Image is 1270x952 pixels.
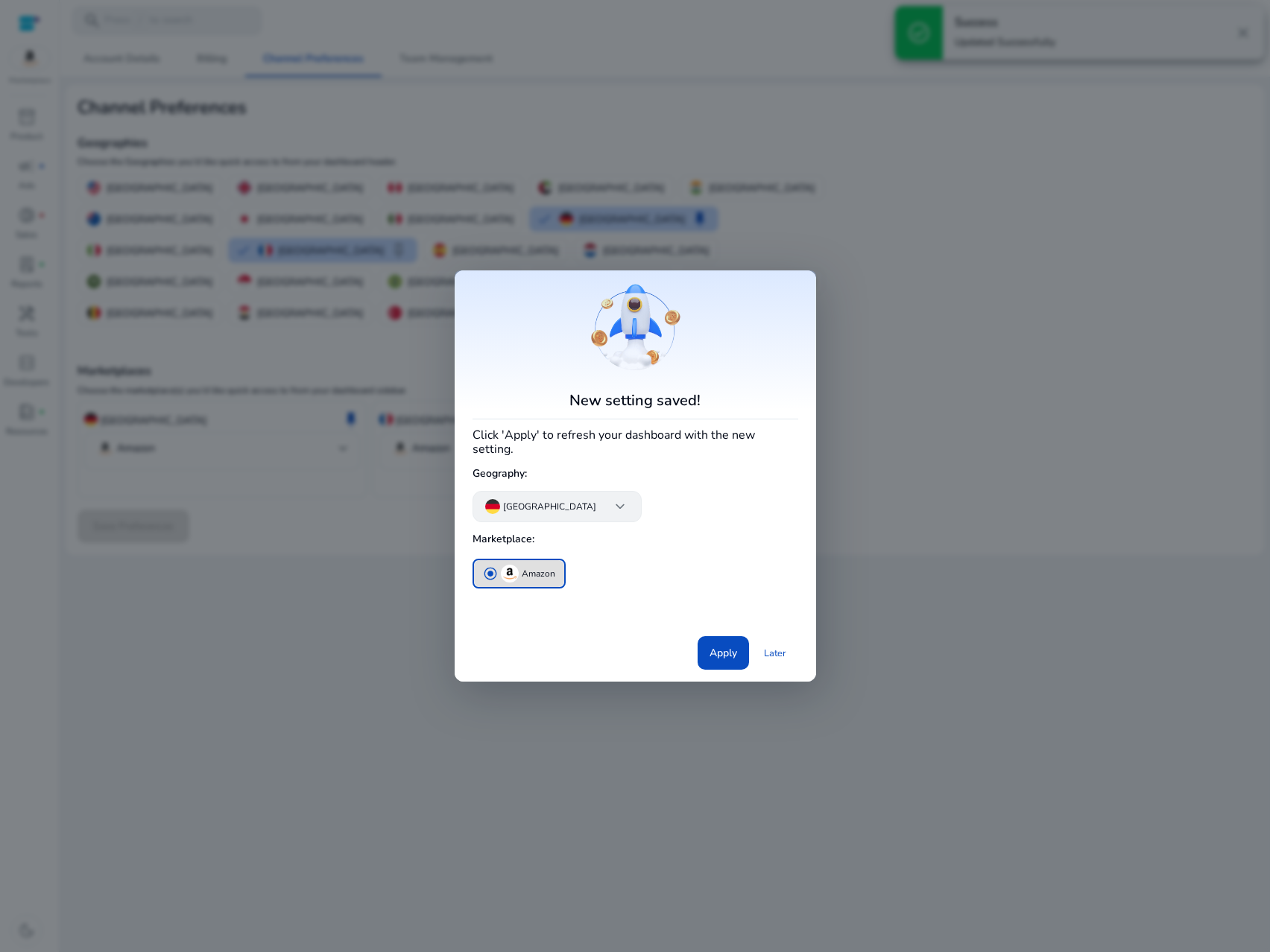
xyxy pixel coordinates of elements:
h4: Click 'Apply' to refresh your dashboard with the new setting. [473,425,798,457]
span: keyboard_arrow_down [611,498,629,515]
h5: Marketplace: [473,527,798,552]
img: amazon.svg [501,565,519,583]
h5: Geography: [473,462,798,486]
button: Apply [698,636,749,670]
img: de.svg [485,499,500,514]
p: [GEOGRAPHIC_DATA] [503,500,596,513]
span: radio_button_checked [483,566,498,581]
a: Later [752,640,798,667]
span: Apply [710,645,737,661]
p: Amazon [522,566,555,582]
